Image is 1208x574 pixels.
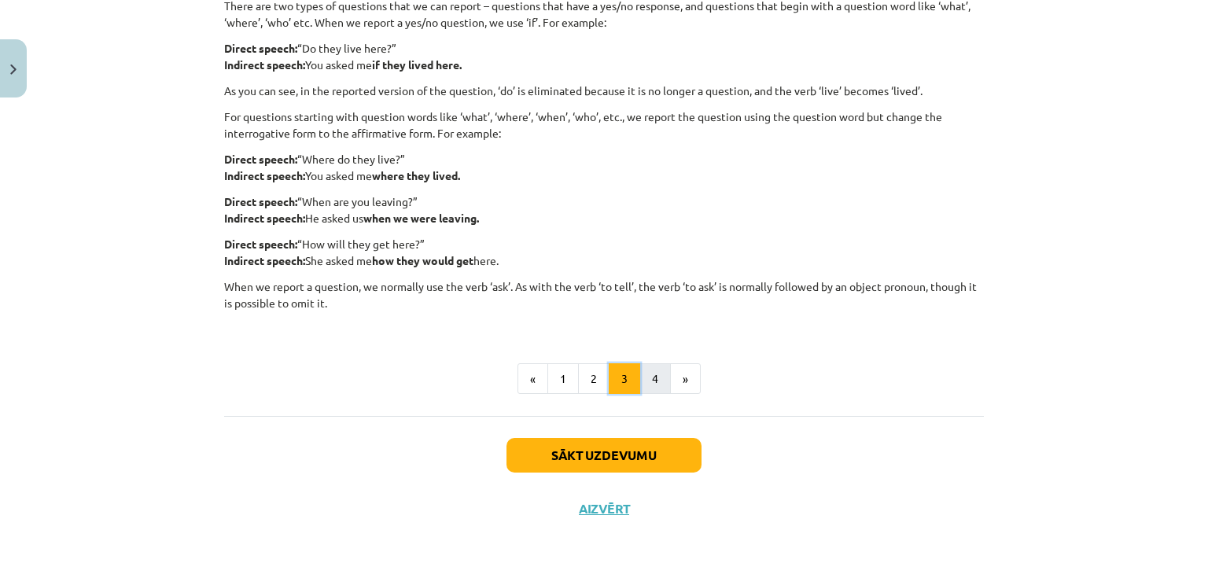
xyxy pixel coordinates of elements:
[224,211,305,225] strong: Indirect speech:
[639,363,671,395] button: 4
[10,64,17,75] img: icon-close-lesson-0947bae3869378f0d4975bcd49f059093ad1ed9edebbc8119c70593378902aed.svg
[224,109,984,142] p: For questions starting with question words like ‘what’, ‘where’, ‘when’, ‘who’, etc., we report t...
[224,253,305,267] strong: Indirect speech:
[224,152,297,166] strong: Direct speech:
[224,57,305,72] strong: Indirect speech:
[363,211,479,225] strong: when we were leaving.
[670,363,701,395] button: »
[506,438,702,473] button: Sākt uzdevumu
[224,151,984,184] p: “Where do they live?” You asked me
[224,194,297,208] strong: Direct speech:
[224,236,984,269] p: “How will they get here?” She asked me here.
[609,363,640,395] button: 3
[224,83,984,99] p: As you can see, in the reported version of the question, ‘do’ is eliminated because it is no long...
[224,363,984,395] nav: Page navigation example
[547,363,579,395] button: 1
[517,363,548,395] button: «
[224,193,984,226] p: “When are you leaving?” He asked us
[224,237,297,251] strong: Direct speech:
[574,501,634,517] button: Aizvērt
[224,40,984,73] p: “Do they live here?” You asked me
[224,168,305,182] strong: Indirect speech:
[224,41,297,55] strong: Direct speech:
[372,57,462,72] strong: if they lived here.
[372,168,460,182] strong: where they lived.
[372,253,473,267] strong: how they would get
[578,363,610,395] button: 2
[224,278,984,328] p: When we report a question, we normally use the verb ‘ask’. As with the verb ‘to tell’, the verb ‘...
